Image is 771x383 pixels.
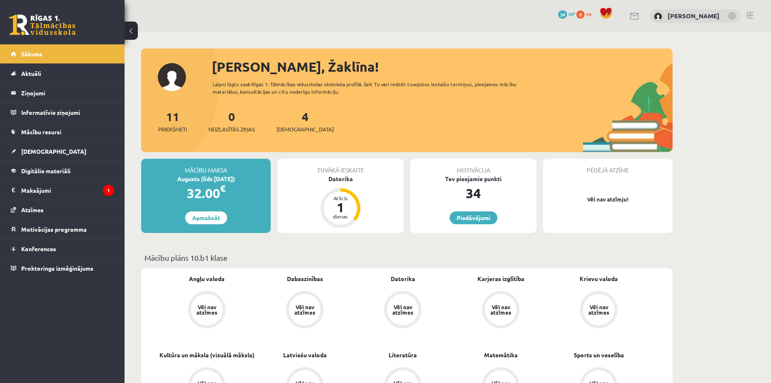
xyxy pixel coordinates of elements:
span: [DEMOGRAPHIC_DATA] [21,148,86,155]
a: Datorika Atlicis 1 dienas [277,175,404,229]
img: Žaklīna Janemane [654,12,662,21]
span: Motivācijas programma [21,225,87,233]
span: Neizlasītās ziņas [208,125,255,133]
a: Datorika [391,274,415,283]
div: 32.00 [141,183,271,203]
a: Kultūra un māksla (vizuālā māksla) [159,351,255,359]
a: Latviešu valoda [283,351,327,359]
div: [PERSON_NAME], Žaklīna! [212,57,673,77]
a: Sports un veselība [574,351,624,359]
span: Sākums [21,50,42,58]
a: Motivācijas programma [11,220,114,239]
legend: Ziņojumi [21,83,114,102]
div: Vēl nav atzīmes [587,304,610,315]
div: Vēl nav atzīmes [391,304,414,315]
a: Literatūra [389,351,417,359]
a: Angļu valoda [189,274,225,283]
a: 0Neizlasītās ziņas [208,109,255,133]
a: 11Priekšmeti [158,109,187,133]
a: Vēl nav atzīmes [158,291,256,330]
span: xp [586,10,591,17]
a: Matemātika [484,351,518,359]
a: Vēl nav atzīmes [256,291,354,330]
a: 34 mP [558,10,575,17]
span: 34 [558,10,567,19]
div: Pēdējā atzīme [543,159,673,175]
span: € [220,182,225,194]
a: Digitālie materiāli [11,161,114,180]
div: 1 [328,201,353,214]
div: Vēl nav atzīmes [195,304,218,315]
div: Atlicis [328,196,353,201]
legend: Maksājumi [21,181,114,200]
a: Konferences [11,239,114,258]
a: Karjeras izglītība [477,274,524,283]
a: 0 xp [576,10,595,17]
div: Laipni lūgts savā Rīgas 1. Tālmācības vidusskolas skolnieka profilā. Šeit Tu vari redzēt tuvojošo... [213,80,531,95]
a: Maksājumi1 [11,181,114,200]
a: Informatīvie ziņojumi [11,103,114,122]
a: Proktoringa izmēģinājums [11,259,114,278]
a: Vēl nav atzīmes [354,291,452,330]
a: Ziņojumi [11,83,114,102]
span: Aktuāli [21,70,41,77]
div: Vēl nav atzīmes [293,304,316,315]
a: [DEMOGRAPHIC_DATA] [11,142,114,161]
p: Vēl nav atzīmju! [547,195,668,204]
a: 4[DEMOGRAPHIC_DATA] [277,109,334,133]
a: Aktuāli [11,64,114,83]
div: Augusts (līdz [DATE]) [141,175,271,183]
legend: Informatīvie ziņojumi [21,103,114,122]
div: Motivācija [410,159,536,175]
p: Mācību plāns 10.b1 klase [144,252,669,263]
a: Rīgas 1. Tālmācības vidusskola [9,15,76,35]
span: Proktoringa izmēģinājums [21,264,93,272]
span: Mācību resursi [21,128,61,136]
a: Mācību resursi [11,122,114,141]
span: [DEMOGRAPHIC_DATA] [277,125,334,133]
span: Priekšmeti [158,125,187,133]
div: Mācību maksa [141,159,271,175]
div: 34 [410,183,536,203]
a: Vēl nav atzīmes [452,291,550,330]
a: Sākums [11,44,114,63]
div: Tev pieejamie punkti [410,175,536,183]
span: Atzīmes [21,206,44,213]
i: 1 [103,185,114,196]
a: Krievu valoda [580,274,618,283]
div: Datorika [277,175,404,183]
div: Tuvākā ieskaite [277,159,404,175]
span: Konferences [21,245,56,252]
span: Digitālie materiāli [21,167,71,175]
div: dienas [328,214,353,219]
a: Piedāvājumi [450,211,497,224]
span: 0 [576,10,585,19]
a: Dabaszinības [287,274,323,283]
a: [PERSON_NAME] [668,12,720,20]
span: mP [568,10,575,17]
a: Apmaksāt [185,211,227,224]
div: Vēl nav atzīmes [489,304,512,315]
a: Atzīmes [11,200,114,219]
a: Vēl nav atzīmes [550,291,648,330]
